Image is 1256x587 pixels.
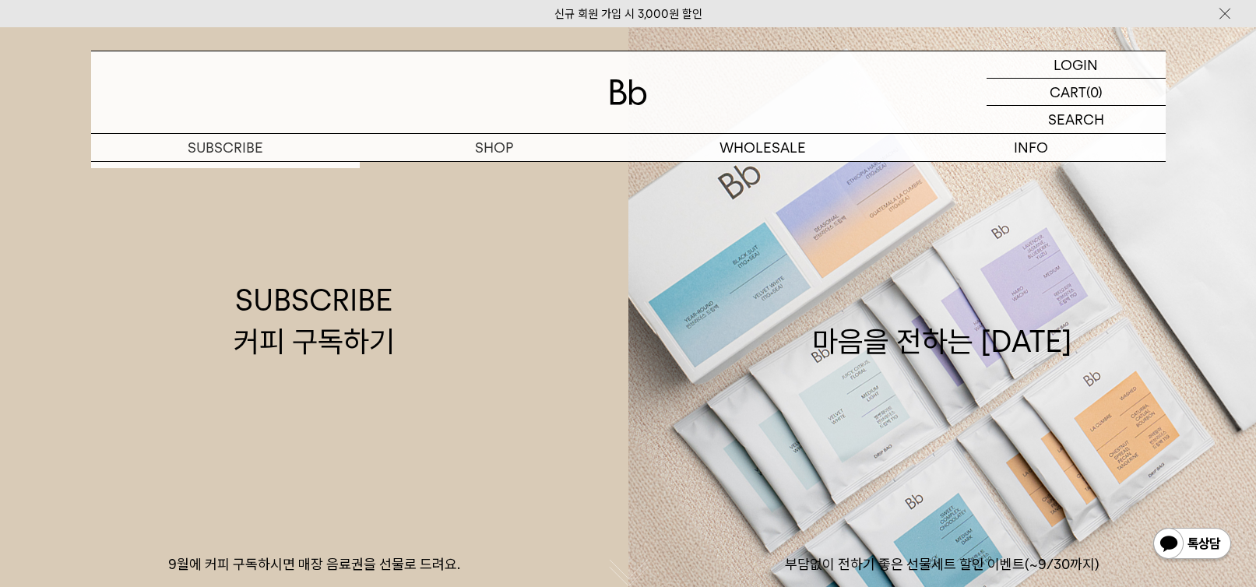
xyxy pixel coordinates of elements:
a: SUBSCRIBE [91,134,360,161]
div: SUBSCRIBE 커피 구독하기 [234,279,395,362]
a: 커피 구독하기 [91,162,360,188]
img: 카카오톡 채널 1:1 채팅 버튼 [1152,526,1233,564]
img: 로고 [610,79,647,105]
a: 신규 회원 가입 시 3,000원 할인 [554,7,702,21]
a: LOGIN [987,51,1166,79]
p: WHOLESALE [628,134,897,161]
p: CART [1050,79,1086,105]
a: CART (0) [987,79,1166,106]
p: LOGIN [1054,51,1098,78]
p: (0) [1086,79,1103,105]
p: INFO [897,134,1166,161]
div: 마음을 전하는 [DATE] [812,279,1072,362]
a: SHOP [360,134,628,161]
p: SEARCH [1048,106,1104,133]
